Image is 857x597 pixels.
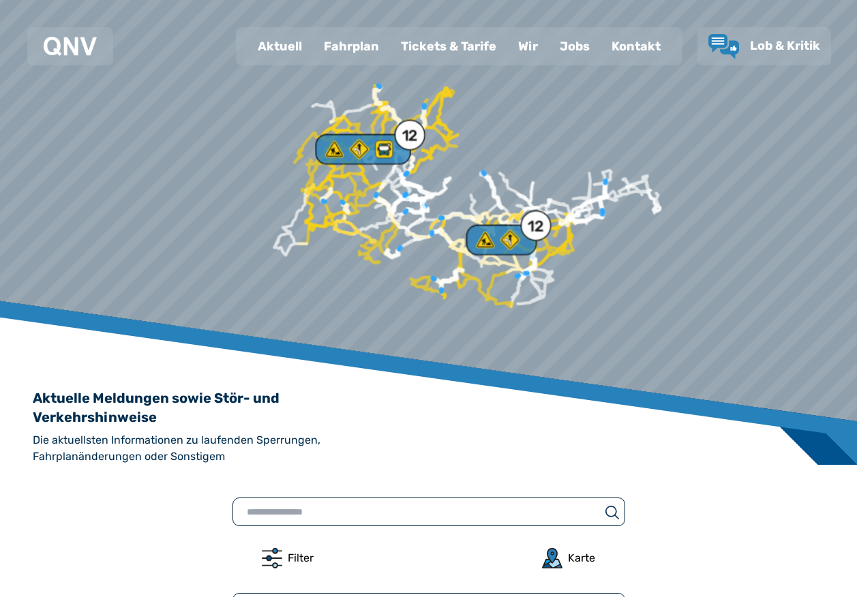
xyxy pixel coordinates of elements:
[601,504,625,520] button: suchen
[316,134,409,165] div: 12
[542,548,595,568] button: Karte anzeigen
[549,29,601,64] a: Jobs
[44,37,97,56] img: QNV Logo
[33,432,408,465] h2: Die aktuellsten Informationen zu laufenden Sperrungen, Fahrplanänderungen oder Sonstigem
[466,225,535,256] div: 12
[708,34,820,59] a: Lob & Kritik
[288,550,314,566] div: Filter
[262,548,314,568] button: Filter-Dialog öffnen
[33,388,305,427] h1: Aktuelle Meldungen sowie Stör- und Verkehrshinweise
[402,128,418,143] div: 12
[568,550,595,566] div: Karte
[507,29,549,64] a: Wir
[750,38,820,53] span: Lob & Kritik
[390,29,507,64] a: Tickets & Tarife
[601,29,672,64] a: Kontakt
[313,29,390,64] a: Fahrplan
[44,33,97,60] a: QNV Logo
[528,219,544,234] div: 12
[247,29,313,64] a: Aktuell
